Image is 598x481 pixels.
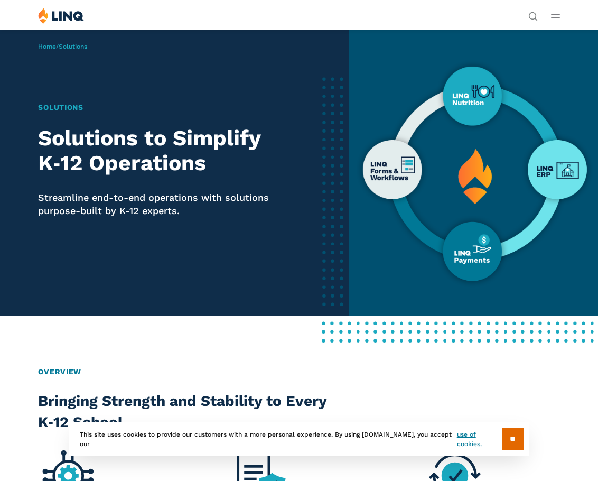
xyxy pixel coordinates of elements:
[59,43,87,50] span: Solutions
[38,102,310,113] h1: Solutions
[38,191,310,218] p: Streamline end-to-end operations with solutions purpose-built by K-12 experts.
[69,422,529,456] div: This site uses cookies to provide our customers with a more personal experience. By using [DOMAIN...
[38,7,84,24] img: LINQ | K‑12 Software
[349,29,598,316] img: Platforms Overview
[457,430,502,449] a: use of cookies.
[38,366,559,377] h2: Overview
[528,7,538,20] nav: Utility Navigation
[38,43,56,50] a: Home
[38,391,335,433] h2: Bringing Strength and Stability to Every K‑12 School
[38,43,87,50] span: /
[38,126,310,175] h2: Solutions to Simplify K‑12 Operations
[551,10,560,22] button: Open Main Menu
[528,11,538,20] button: Open Search Bar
